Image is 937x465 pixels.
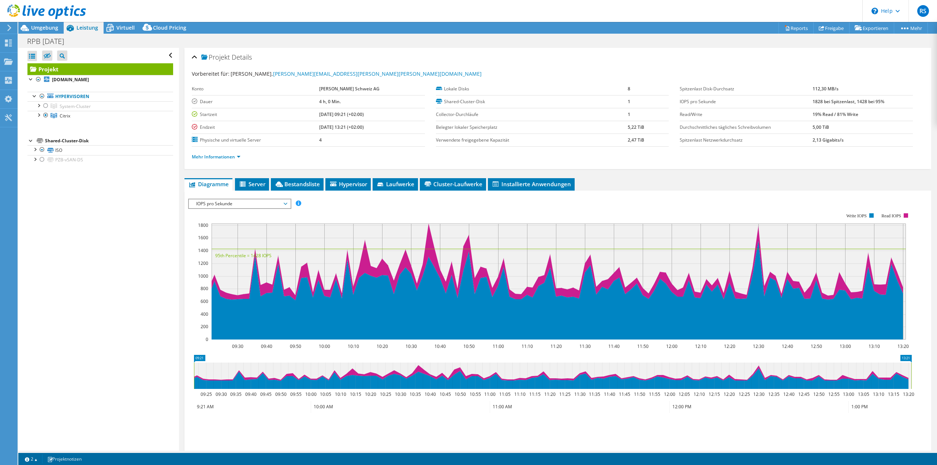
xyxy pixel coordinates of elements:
a: Reports [779,22,814,34]
text: 12:55 [828,391,840,397]
text: 800 [201,285,208,292]
span: Server [239,180,265,188]
label: Startzeit [192,111,319,118]
text: 1000 [198,273,208,279]
span: Citrix [60,113,70,119]
label: Dauer [192,98,319,105]
text: 10:15 [350,391,361,397]
a: PZB-vSAN-DS [27,155,173,165]
text: 11:00 [493,343,504,349]
text: 12:50 [813,391,825,397]
text: 11:45 [619,391,630,397]
text: 1600 [198,235,208,241]
text: 10:10 [335,391,346,397]
text: 1800 [198,222,208,228]
text: 10:50 [463,343,475,349]
text: 09:55 [290,391,302,397]
label: Read/Write [680,111,812,118]
span: Leistung [76,24,98,31]
h2: Erweiterte Diagramm-Steuerung [188,449,294,463]
a: Projektnotizen [42,454,87,464]
text: 13:10 [869,343,880,349]
span: Diagramme [188,180,229,188]
text: 13:15 [888,391,899,397]
span: Cloud Pricing [153,24,186,31]
label: IOPS pro Sekunde [680,98,812,105]
text: 12:15 [709,391,720,397]
text: 09:40 [245,391,257,397]
text: 12:40 [782,343,793,349]
span: IOPS pro Sekunde [193,199,287,208]
a: Mehr [894,22,928,34]
text: 12:10 [694,391,705,397]
span: System-Cluster [60,103,91,109]
a: Hypervisoren [27,92,173,101]
text: 11:20 [544,391,556,397]
text: 11:00 [484,391,496,397]
text: 10:20 [377,343,388,349]
text: 10:00 [319,343,330,349]
text: 11:05 [499,391,511,397]
b: 112,30 MB/s [813,86,839,92]
b: [DATE] 13:21 (+02:00) [319,124,364,130]
a: Mehr Informationen [192,154,240,160]
text: 10:40 [425,391,436,397]
text: 10:30 [395,391,406,397]
a: [PERSON_NAME][EMAIL_ADDRESS][PERSON_NAME][PERSON_NAME][DOMAIN_NAME] [273,70,482,77]
b: 19% Read / 81% Write [813,111,858,117]
span: Laufwerke [376,180,414,188]
text: 11:30 [579,343,591,349]
text: 11:25 [559,391,571,397]
text: 11:20 [550,343,562,349]
label: Verwendete freigegebene Kapazität [436,136,628,144]
text: 13:10 [873,391,884,397]
text: 13:05 [858,391,869,397]
text: 11:50 [634,391,645,397]
text: 11:30 [574,391,586,397]
text: 10:05 [320,391,331,397]
label: Collector-Durchläufe [436,111,628,118]
text: 12:20 [724,391,735,397]
text: 09:45 [260,391,272,397]
text: 10:55 [470,391,481,397]
text: Write IOPS [846,213,867,218]
b: [DOMAIN_NAME] [52,76,89,83]
text: 09:25 [201,391,212,397]
span: Installierte Anwendungen [492,180,571,188]
b: 4 [319,137,322,143]
text: 11:40 [608,343,620,349]
text: 09:50 [290,343,301,349]
text: 12:25 [739,391,750,397]
text: 12:40 [783,391,795,397]
text: 10:00 [305,391,317,397]
label: Lokale Disks [436,85,628,93]
text: 12:45 [798,391,810,397]
text: 0 [206,336,208,342]
label: Vorbereitet für: [192,70,229,77]
text: 11:15 [529,391,541,397]
span: Details [232,53,252,61]
text: 13:20 [903,391,914,397]
text: 11:10 [522,343,533,349]
text: 12:35 [768,391,780,397]
span: RS [917,5,929,17]
svg: \n [871,8,878,14]
text: 400 [201,311,208,317]
label: Belegter lokaler Speicherplatz [436,124,628,131]
text: 09:30 [216,391,227,397]
text: 11:40 [604,391,615,397]
text: 10:50 [455,391,466,397]
span: Cluster-Laufwerke [423,180,482,188]
span: Virtuell [116,24,135,31]
a: [DOMAIN_NAME] [27,75,173,85]
text: 13:00 [843,391,854,397]
h1: RPB [DATE] [24,37,75,45]
a: Freigabe [813,22,850,34]
text: 13:20 [897,343,909,349]
text: 12:50 [811,343,822,349]
text: Read IOPS [882,213,901,218]
a: 2 [20,454,42,464]
b: 5,00 TiB [813,124,829,130]
text: 11:50 [637,343,649,349]
text: 10:25 [380,391,391,397]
